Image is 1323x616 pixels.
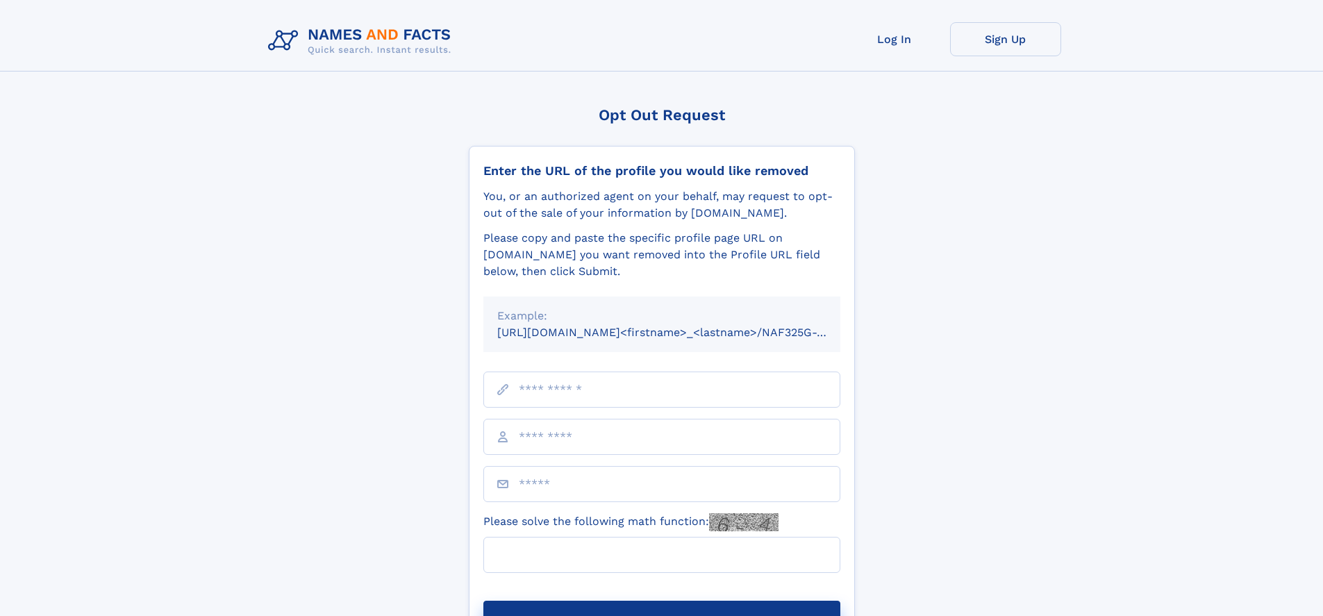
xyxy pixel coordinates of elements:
[839,22,950,56] a: Log In
[483,188,840,222] div: You, or an authorized agent on your behalf, may request to opt-out of the sale of your informatio...
[263,22,463,60] img: Logo Names and Facts
[483,513,779,531] label: Please solve the following math function:
[469,106,855,124] div: Opt Out Request
[483,163,840,178] div: Enter the URL of the profile you would like removed
[497,326,867,339] small: [URL][DOMAIN_NAME]<firstname>_<lastname>/NAF325G-xxxxxxxx
[483,230,840,280] div: Please copy and paste the specific profile page URL on [DOMAIN_NAME] you want removed into the Pr...
[497,308,826,324] div: Example:
[950,22,1061,56] a: Sign Up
